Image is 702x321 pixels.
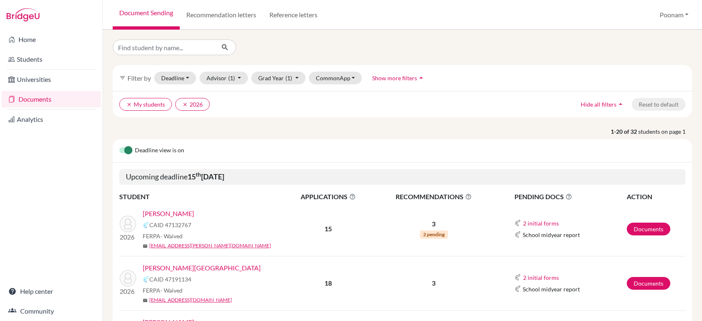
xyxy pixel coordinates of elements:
img: Common App logo [143,276,149,283]
span: mail [143,298,148,303]
span: RECOMMENDATIONS [373,192,494,202]
span: (1) [228,74,235,81]
i: clear [182,102,188,107]
h5: Upcoming deadline [119,169,686,185]
i: arrow_drop_up [417,74,425,82]
span: Deadline view is on [135,146,184,156]
button: Hide all filtersarrow_drop_up [574,98,632,111]
img: Common App logo [514,274,521,281]
span: CAID 47132767 [149,221,191,229]
a: [EMAIL_ADDRESS][PERSON_NAME][DOMAIN_NAME] [149,242,271,249]
span: PENDING DOCS [514,192,626,202]
a: Analytics [2,111,101,128]
p: 3 [373,219,494,229]
b: 15 [324,225,332,233]
button: Advisor(1) [199,72,248,84]
span: mail [143,244,148,249]
span: APPLICATIONS [284,192,372,202]
a: [EMAIL_ADDRESS][DOMAIN_NAME] [149,296,232,304]
button: clear2026 [175,98,210,111]
a: Community [2,303,101,319]
p: 2026 [120,232,136,242]
i: filter_list [119,74,126,81]
button: 2 initial forms [523,219,559,228]
a: [PERSON_NAME] [143,209,194,219]
button: Grad Year(1) [251,72,306,84]
span: students on page 1 [638,127,692,136]
button: Show more filtersarrow_drop_up [365,72,432,84]
span: - Waived [160,287,183,294]
a: Documents [627,277,670,290]
button: Reset to default [632,98,686,111]
button: 2 initial forms [523,273,559,282]
span: - Waived [160,233,183,240]
img: Bridge-U [7,8,39,21]
button: clearMy students [119,98,172,111]
a: Students [2,51,101,67]
i: arrow_drop_up [616,100,625,108]
span: FERPA [143,232,183,240]
span: FERPA [143,286,183,295]
img: Kunal Ruvala, Naisha [120,270,136,286]
i: clear [126,102,132,107]
span: 2 pending [420,230,448,239]
span: CAID 47191134 [149,275,191,284]
th: ACTION [626,191,686,202]
span: Hide all filters [581,101,616,108]
sup: th [196,171,201,178]
span: School midyear report [523,230,580,239]
img: Chowdhury, Anusha [120,216,136,232]
input: Find student by name... [113,40,215,55]
span: Show more filters [372,74,417,81]
button: Deadline [154,72,196,84]
p: 3 [373,278,494,288]
img: Common App logo [514,231,521,238]
b: 18 [324,279,332,287]
img: Common App logo [514,286,521,292]
a: Documents [2,91,101,107]
a: Universities [2,71,101,88]
b: 15 [DATE] [188,172,224,181]
img: Common App logo [514,220,521,226]
strong: 1-20 of 32 [611,127,638,136]
span: Filter by [127,74,151,82]
a: Home [2,31,101,48]
p: 2026 [120,286,136,296]
span: School midyear report [523,285,580,293]
a: Help center [2,283,101,300]
a: [PERSON_NAME][GEOGRAPHIC_DATA] [143,263,261,273]
button: CommonApp [309,72,362,84]
img: Common App logo [143,222,149,228]
button: Poonam [656,7,692,23]
span: (1) [285,74,292,81]
th: STUDENT [119,191,284,202]
a: Documents [627,223,670,235]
